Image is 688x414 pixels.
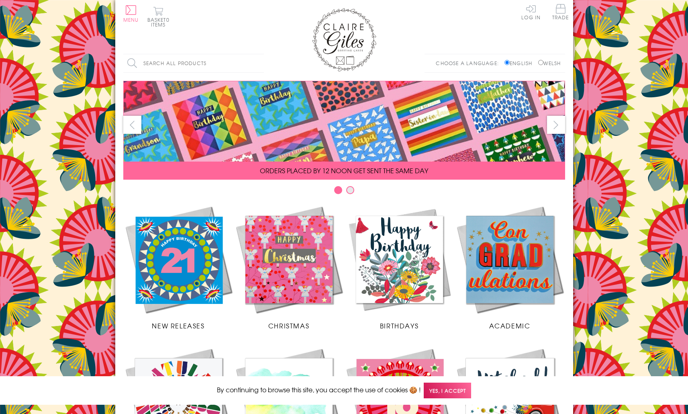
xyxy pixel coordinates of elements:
[152,321,204,330] span: New Releases
[504,60,510,65] input: English
[538,60,543,65] input: Welsh
[521,4,541,20] a: Log In
[489,321,531,330] span: Academic
[147,6,169,27] button: Basket0 items
[268,321,309,330] span: Christmas
[123,54,264,72] input: Search all products
[123,5,139,22] button: Menu
[260,166,428,175] span: ORDERS PLACED BY 12 NOON GET SENT THE SAME DAY
[552,4,569,20] span: Trade
[256,54,264,72] input: Search
[380,321,419,330] span: Birthdays
[547,116,565,134] button: next
[234,204,344,330] a: Christmas
[123,186,565,198] div: Carousel Pagination
[334,186,342,194] button: Carousel Page 1 (Current Slide)
[504,59,536,67] label: English
[123,204,234,330] a: New Releases
[436,59,503,67] p: Choose a language:
[538,59,561,67] label: Welsh
[123,16,139,23] span: Menu
[552,4,569,21] a: Trade
[123,116,141,134] button: prev
[344,204,455,330] a: Birthdays
[455,204,565,330] a: Academic
[424,383,471,398] span: Yes, I accept
[151,16,169,28] span: 0 items
[346,186,354,194] button: Carousel Page 2
[312,8,376,72] img: Claire Giles Greetings Cards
